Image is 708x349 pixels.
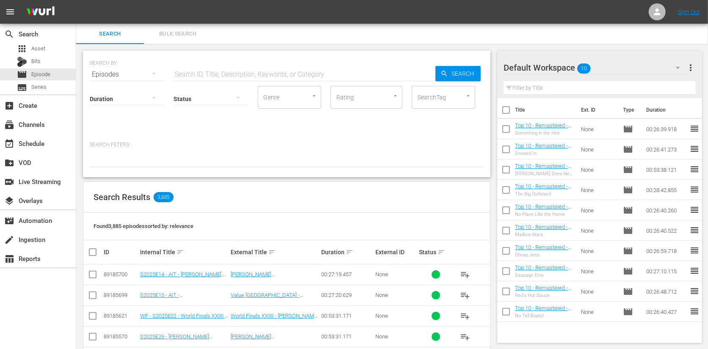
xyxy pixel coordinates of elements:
[4,120,14,130] span: Channels
[20,2,61,22] img: ans4CAIJ8jUAAAAAAAAAAAAAAAAAAAAAAAAgQb4GAAAAAAAAAAAAAAAAAAAAAAAAJMjXAAAAAAAAAAAAAAAAAAAAAAAAgAT5G...
[90,141,484,148] p: Search Filters:
[17,44,27,54] span: Asset
[460,269,471,280] span: playlist_add
[578,180,620,200] td: None
[375,271,416,278] div: None
[689,124,700,134] span: reorder
[689,225,700,235] span: reorder
[455,285,476,305] button: playlist_add
[149,29,207,39] span: Bulk Search
[515,163,571,188] a: Top 10 - Remastered - TRGS - S11E17 - [PERSON_NAME] Does New Years
[4,216,14,226] span: Automation
[94,192,150,202] span: Search Results
[643,180,689,200] td: 00:28:42.855
[17,69,27,80] span: Episode
[310,92,318,100] button: Open
[4,196,14,206] span: Overlays
[515,183,574,202] a: Top 10 - Remastered - TRGS - S01E01 - The Big Outboard
[689,286,700,296] span: reorder
[515,305,572,324] a: Top 10 - Remastered - TRGS - S15E04 - No Tell Boatel
[515,203,571,223] a: Top 10 - Remastered - TRGS - S15E10 - No Place Like the Home
[104,313,138,319] div: 89185621
[504,56,688,80] div: Default Workspace
[4,101,14,111] span: Create
[623,144,633,154] span: Episode
[31,57,41,66] span: Bits
[391,92,399,100] button: Open
[689,245,700,256] span: reorder
[623,165,633,175] span: Episode
[375,313,416,319] div: None
[515,224,574,243] a: Top 10 - Remastered - TRGS - S13E06 - Mailbox Wars
[515,285,571,304] a: Top 10 - Remastered - TRGS - S14E01 - Red's Hot Sauce
[321,333,373,340] div: 00:53:31.171
[460,290,471,300] span: playlist_add
[231,313,318,338] a: World Finals XXIIII - [PERSON_NAME][GEOGRAPHIC_DATA] - [GEOGRAPHIC_DATA], [GEOGRAPHIC_DATA] - Day 2
[104,333,138,340] div: 89185570
[104,292,138,298] div: 89185699
[321,313,373,319] div: 00:53:31.171
[321,247,373,257] div: Duration
[17,57,27,67] div: Bits
[90,63,164,86] div: Episodes
[438,248,445,256] span: sort
[578,159,620,180] td: None
[623,124,633,134] span: Episode
[578,139,620,159] td: None
[515,212,574,217] div: No Place Like the Home
[94,223,193,229] span: Found 3,885 episodes sorted by: relevance
[578,281,620,302] td: None
[689,205,700,215] span: reorder
[176,248,184,256] span: sort
[515,252,574,258] div: Cheap Jeep
[578,200,620,220] td: None
[231,247,319,257] div: External Title
[31,44,45,53] span: Asset
[375,333,416,340] div: None
[578,119,620,139] td: None
[419,247,453,257] div: Status
[643,159,689,180] td: 00:53:38.121
[154,192,174,202] span: 3,885
[578,220,620,241] td: None
[455,264,476,285] button: playlist_add
[4,158,14,168] span: VOD
[4,29,14,39] span: Search
[686,58,696,78] button: more_vert
[623,246,633,256] span: Episode
[686,63,696,73] span: more_vert
[577,60,591,77] span: 10
[643,220,689,241] td: 00:26:40.522
[618,98,641,122] th: Type
[140,292,194,317] a: S2025E15 - AIT - [GEOGRAPHIC_DATA] - [GEOGRAPHIC_DATA], [GEOGRAPHIC_DATA]
[140,313,228,344] a: WF - S2025E02 - World Finals XXIIII - [PERSON_NAME][GEOGRAPHIC_DATA] - [GEOGRAPHIC_DATA], [GEOGRA...
[321,292,373,298] div: 00:27:20.629
[515,171,574,176] div: [PERSON_NAME] Does New Years
[460,332,471,342] span: playlist_add
[689,306,700,316] span: reorder
[515,313,574,319] div: No Tell Boatel
[321,271,373,278] div: 00:27:19.457
[375,292,416,298] div: None
[515,272,574,278] div: Sausage Envy
[515,151,574,156] div: Snowed In
[375,249,416,256] div: External ID
[515,98,576,122] th: Title
[31,83,47,91] span: Series
[346,248,353,256] span: sort
[689,144,700,154] span: reorder
[81,29,139,39] span: Search
[623,205,633,215] span: Episode
[515,191,574,197] div: The Big Outboard
[4,139,14,149] span: Schedule
[578,241,620,261] td: None
[515,122,571,141] a: Top 10 - Remastered - TRGS - S11E10 - Something in the Heir
[455,327,476,347] button: playlist_add
[643,261,689,281] td: 00:27:10.115
[515,232,574,237] div: Mailbox Wars
[460,311,471,321] span: playlist_add
[678,8,700,15] a: Sign Out
[515,244,571,263] a: Top 10 - Remastered - TRGS - S10E12 - Cheap Jeep
[643,281,689,302] td: 00:26:48.712
[643,139,689,159] td: 00:26:41.273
